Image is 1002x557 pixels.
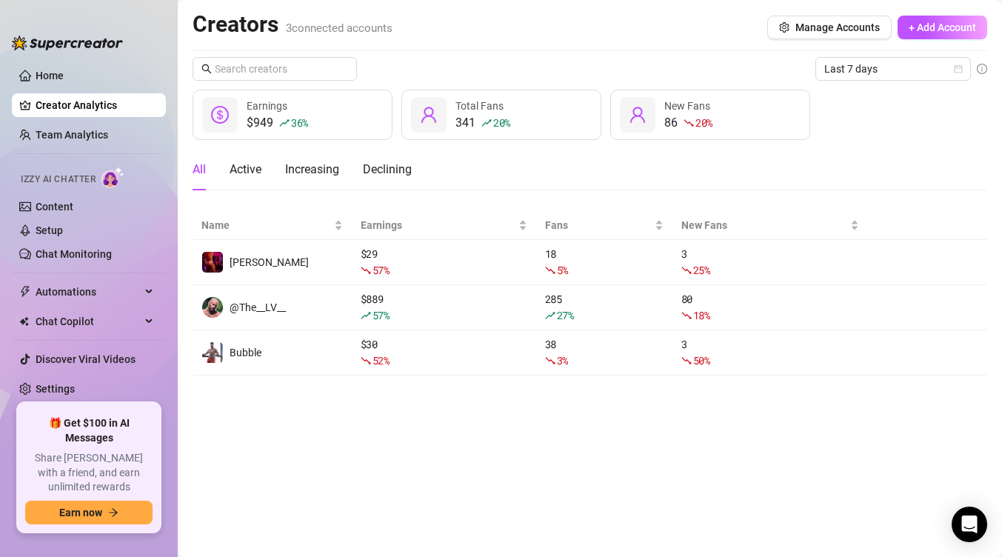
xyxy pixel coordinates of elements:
[21,173,96,187] span: Izzy AI Chatter
[361,336,527,369] div: $ 30
[629,106,647,124] span: user
[36,201,73,213] a: Content
[681,246,859,278] div: 3
[373,308,390,322] span: 57 %
[557,308,574,322] span: 27 %
[36,129,108,141] a: Team Analytics
[681,291,859,324] div: 80
[493,116,510,130] span: 20 %
[247,114,308,132] div: $949
[202,297,223,318] img: @The__LV__
[481,118,492,128] span: rise
[681,356,692,366] span: fall
[36,353,136,365] a: Discover Viral Videos
[693,308,710,322] span: 18 %
[101,167,124,188] img: AI Chatter
[373,263,390,277] span: 57 %
[664,114,712,132] div: 86
[279,118,290,128] span: rise
[12,36,123,50] img: logo-BBDzfeDw.svg
[795,21,880,33] span: Manage Accounts
[779,22,789,33] span: setting
[684,118,694,128] span: fall
[681,336,859,369] div: 3
[36,248,112,260] a: Chat Monitoring
[36,280,141,304] span: Automations
[193,10,393,39] h2: Creators
[36,383,75,395] a: Settings
[455,100,504,112] span: Total Fans
[361,356,371,366] span: fall
[557,263,568,277] span: 5 %
[672,211,868,240] th: New Fans
[536,211,672,240] th: Fans
[59,507,102,518] span: Earn now
[215,61,336,77] input: Search creators
[211,106,229,124] span: dollar-circle
[25,416,153,445] span: 🎁 Get $100 in AI Messages
[25,501,153,524] button: Earn nowarrow-right
[545,217,652,233] span: Fans
[25,451,153,495] span: Share [PERSON_NAME] with a friend, and earn unlimited rewards
[36,70,64,81] a: Home
[247,100,287,112] span: Earnings
[230,161,261,179] div: Active
[36,224,63,236] a: Setup
[952,507,987,542] div: Open Intercom Messenger
[681,310,692,321] span: fall
[361,265,371,276] span: fall
[545,356,555,366] span: fall
[361,217,515,233] span: Earnings
[767,16,892,39] button: Manage Accounts
[361,310,371,321] span: rise
[291,116,308,130] span: 36 %
[681,217,847,233] span: New Fans
[693,353,710,367] span: 50 %
[361,291,527,324] div: $ 889
[695,116,712,130] span: 20 %
[681,265,692,276] span: fall
[285,161,339,179] div: Increasing
[36,310,141,333] span: Chat Copilot
[352,211,536,240] th: Earnings
[977,64,987,74] span: info-circle
[909,21,976,33] span: + Add Account
[824,58,962,80] span: Last 7 days
[202,342,223,363] img: Bubble
[455,114,510,132] div: 341
[361,246,527,278] div: $ 29
[230,347,261,358] span: Bubble
[664,100,710,112] span: New Fans
[545,291,664,324] div: 285
[286,21,393,35] span: 3 connected accounts
[363,161,412,179] div: Declining
[545,265,555,276] span: fall
[201,217,331,233] span: Name
[230,256,309,268] span: [PERSON_NAME]
[230,301,286,313] span: @The__LV__
[545,310,555,321] span: rise
[954,64,963,73] span: calendar
[201,64,212,74] span: search
[420,106,438,124] span: user
[36,93,154,117] a: Creator Analytics
[373,353,390,367] span: 52 %
[108,507,118,518] span: arrow-right
[545,336,664,369] div: 38
[19,286,31,298] span: thunderbolt
[557,353,568,367] span: 3 %
[898,16,987,39] button: + Add Account
[19,316,29,327] img: Chat Copilot
[193,211,352,240] th: Name
[193,161,206,179] div: All
[693,263,710,277] span: 25 %
[202,252,223,273] img: Felix
[545,246,664,278] div: 18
